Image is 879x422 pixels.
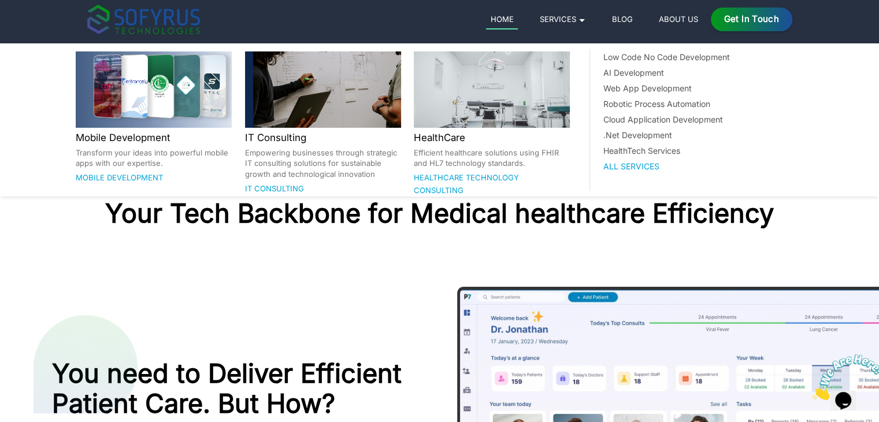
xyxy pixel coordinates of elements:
a: Mobile Development [76,173,163,182]
a: Healthcare Technology Consulting [414,173,519,195]
h2: Mobile Development [76,130,232,145]
h2: HealthCare [414,130,570,145]
h2: Your Tech Backbone for Medical healthcare Efficiency [105,200,774,226]
p: Efficient healthcare solutions using FHIR and HL7 technology standards. [414,147,570,169]
a: Get in Touch [711,8,792,31]
img: sofyrus [87,5,200,34]
a: IT Consulting [245,184,304,193]
a: Web App Development [603,82,798,94]
a: Home [486,12,518,29]
a: About Us [654,12,702,26]
p: Transform your ideas into powerful mobile apps with our expertise. [76,147,232,169]
a: Cloud Application Development [603,113,798,125]
a: Robotic Process Automation [603,98,798,110]
a: Services 🞃 [535,12,590,26]
h2: You need to Deliver Efficient Patient Care. But How? [52,358,422,419]
p: Empowering businesses through strategic IT consulting solutions for sustainable growth and techno... [245,147,401,180]
iframe: chat widget [807,350,879,405]
a: All Services [603,160,798,172]
h2: IT Consulting [245,130,401,145]
a: Low Code No Code Development [603,51,798,63]
a: .Net Development [603,129,798,141]
img: Chat attention grabber [5,5,76,50]
a: Blog [607,12,637,26]
a: AI Development [603,66,798,79]
a: HealthTech Services [603,145,798,157]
